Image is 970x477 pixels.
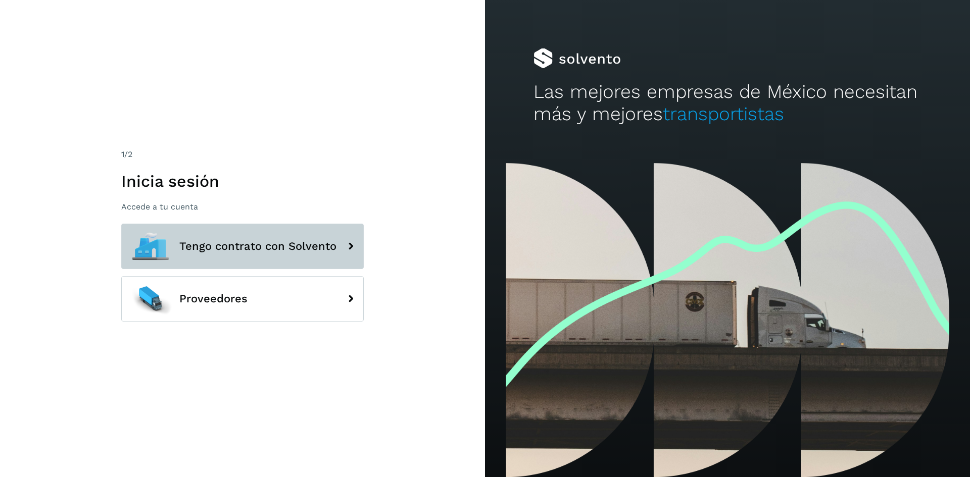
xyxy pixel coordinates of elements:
span: transportistas [663,103,784,125]
span: Tengo contrato con Solvento [179,240,336,252]
div: /2 [121,148,364,161]
button: Proveedores [121,276,364,322]
span: 1 [121,149,124,159]
p: Accede a tu cuenta [121,202,364,211]
h1: Inicia sesión [121,172,364,191]
h2: Las mejores empresas de México necesitan más y mejores [533,81,922,126]
button: Tengo contrato con Solvento [121,224,364,269]
span: Proveedores [179,293,248,305]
